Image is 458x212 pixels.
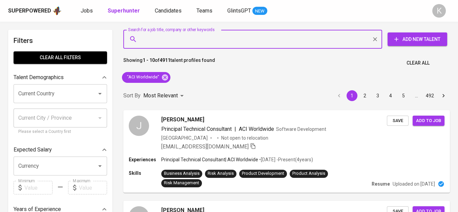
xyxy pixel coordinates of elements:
a: Superpoweredapp logo [8,6,62,16]
a: GlintsGPT NEW [227,7,267,15]
span: Teams [196,7,212,14]
p: Please select a Country first [18,128,102,135]
span: ACI Worldwide [239,126,274,132]
div: "ACI Worldwide" [122,72,170,83]
a: Jobs [81,7,94,15]
p: Skills [129,170,161,176]
nav: pagination navigation [333,90,450,101]
span: Save [390,117,405,125]
p: Not open to relocation [221,135,268,141]
p: Uploaded on [DATE] [393,181,435,187]
span: Add New Talent [393,35,442,44]
button: Save [387,116,409,126]
span: Jobs [81,7,93,14]
div: Product Analysis [292,170,325,177]
p: • [DATE] - Present ( 4 years ) [258,156,313,163]
button: Add to job [413,116,444,126]
a: Candidates [155,7,183,15]
button: Go to next page [438,90,449,101]
span: Software Development [276,126,326,132]
span: [PERSON_NAME] [161,116,204,124]
img: app logo [53,6,62,16]
b: 1 - 10 [143,57,155,63]
span: Add to job [416,117,441,125]
p: Sort By [123,92,141,100]
button: Go to page 492 [424,90,436,101]
a: J[PERSON_NAME]Principal Technical Consultant|ACI WorldwideSoftware Development[GEOGRAPHIC_DATA]No... [123,110,450,193]
div: Talent Demographics [14,71,107,84]
a: Superhunter [108,7,141,15]
p: Showing of talent profiles found [123,57,215,69]
div: [GEOGRAPHIC_DATA] [161,135,208,141]
div: J [129,116,149,136]
p: Principal Technical Consultant | ACI Worldwide [161,156,258,163]
b: 4911 [160,57,170,63]
div: … [411,92,422,99]
p: Experiences [129,156,161,163]
div: Expected Salary [14,143,107,157]
p: Expected Salary [14,146,52,154]
button: Open [95,89,105,98]
button: Clear All filters [14,51,107,64]
input: Value [79,181,107,194]
div: Business Analysis [164,170,200,177]
div: Risk Management [164,180,199,186]
button: Go to page 5 [398,90,409,101]
button: Clear [370,34,380,44]
p: Talent Demographics [14,73,64,81]
span: Clear All filters [19,53,102,62]
div: Product Development [242,170,284,177]
button: Go to page 4 [385,90,396,101]
span: Principal Technical Consultant [161,126,232,132]
h6: Filters [14,35,107,46]
button: Add New Talent [388,32,447,46]
span: [EMAIL_ADDRESS][DOMAIN_NAME] [161,143,249,150]
input: Value [24,181,53,194]
span: Clear All [407,59,430,67]
a: Teams [196,7,214,15]
p: Most Relevant [143,92,178,100]
button: Clear All [404,57,432,69]
span: | [234,125,236,133]
p: Resume [372,181,390,187]
span: GlintsGPT [227,7,251,14]
span: NEW [252,8,267,15]
span: Candidates [155,7,182,14]
button: page 1 [347,90,357,101]
div: Superpowered [8,7,51,15]
div: Most Relevant [143,90,186,102]
span: "ACI Worldwide" [122,74,163,80]
b: Superhunter [108,7,140,14]
div: K [432,4,446,18]
div: Risk Analysis [208,170,234,177]
button: Go to page 3 [372,90,383,101]
button: Go to page 2 [359,90,370,101]
button: Open [95,161,105,171]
